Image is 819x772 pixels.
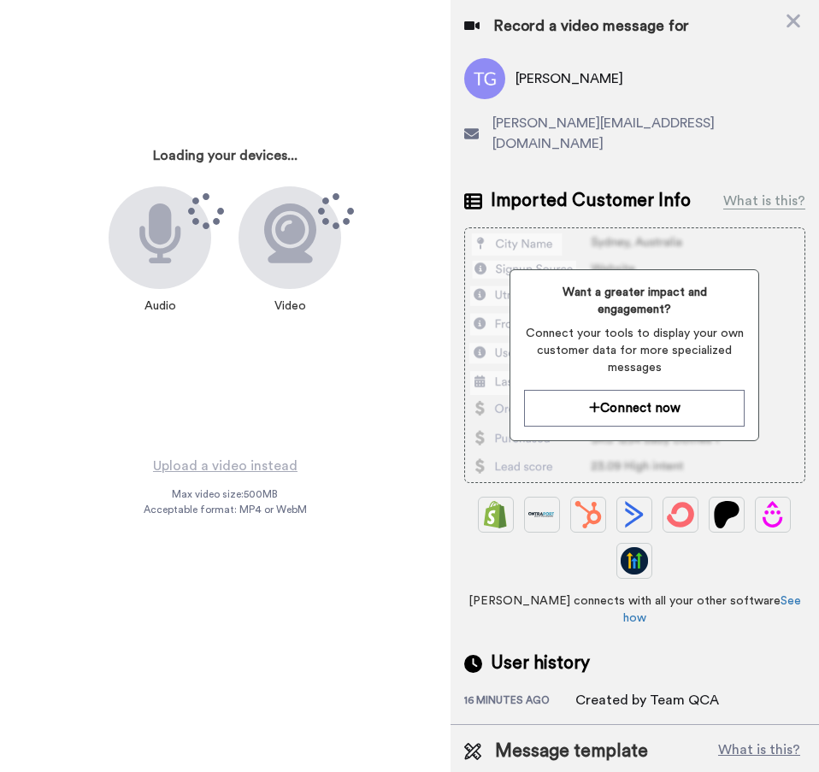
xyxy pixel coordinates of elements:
[623,595,801,624] a: See how
[759,501,787,528] img: Drip
[464,693,575,710] div: 16 minutes ago
[723,191,805,211] div: What is this?
[495,739,648,764] span: Message template
[464,592,805,627] span: [PERSON_NAME] connects with all your other software
[148,455,303,477] button: Upload a video instead
[621,547,648,575] img: GoHighLevel
[491,188,691,214] span: Imported Customer Info
[713,739,805,764] button: What is this?
[491,651,590,676] span: User history
[482,501,510,528] img: Shopify
[524,325,745,376] span: Connect your tools to display your own customer data for more specialized messages
[524,284,745,318] span: Want a greater impact and engagement?
[667,501,694,528] img: ConvertKit
[621,501,648,528] img: ActiveCampaign
[574,501,602,528] img: Hubspot
[524,390,745,427] button: Connect now
[266,289,315,323] div: Video
[575,690,719,710] div: Created by Team QCA
[153,149,298,164] h3: Loading your devices...
[172,487,278,501] span: Max video size: 500 MB
[144,503,307,516] span: Acceptable format: MP4 or WebM
[713,501,740,528] img: Patreon
[528,501,556,528] img: Ontraport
